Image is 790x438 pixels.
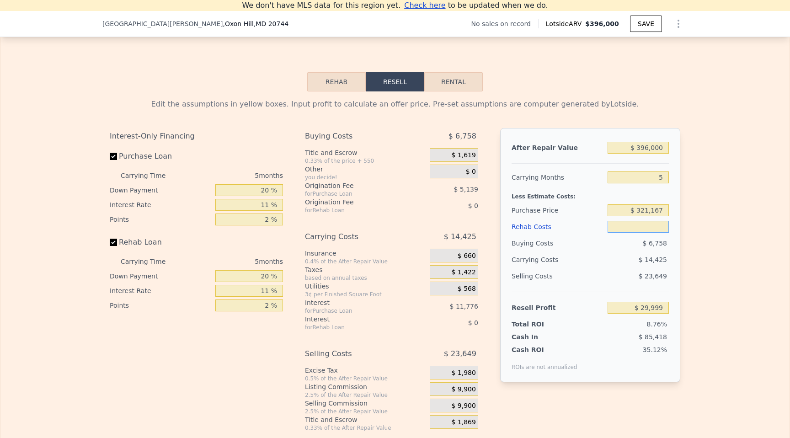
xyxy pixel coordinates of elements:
div: Buying Costs [512,235,604,251]
div: Less Estimate Costs: [512,186,669,202]
div: 5 months [184,168,283,183]
span: $ 11,776 [450,303,478,310]
div: 0.5% of the After Repair Value [305,375,426,382]
div: Points [110,298,212,313]
span: [GEOGRAPHIC_DATA][PERSON_NAME] [102,19,223,28]
span: $ 1,869 [451,418,475,427]
div: No sales on record [471,19,538,28]
div: Purchase Price [512,202,604,219]
div: Carrying Time [121,168,180,183]
span: $ 5,139 [454,186,478,193]
span: $ 1,619 [451,151,475,160]
input: Rehab Loan [110,239,117,246]
label: Purchase Loan [110,148,212,165]
span: $ 1,422 [451,268,475,277]
div: 5 months [184,254,283,269]
button: Resell [366,72,424,91]
div: Other [305,165,426,174]
span: $ 6,758 [448,128,476,144]
div: Carrying Time [121,254,180,269]
div: for Purchase Loan [305,190,407,198]
div: Down Payment [110,269,212,283]
div: Points [110,212,212,227]
span: $ 23,649 [639,272,667,280]
div: Cash In [512,332,569,342]
div: Total ROI [512,320,569,329]
span: $ 568 [458,285,476,293]
span: $396,000 [585,20,619,27]
div: 0.33% of the price + 550 [305,157,426,165]
div: Utilities [305,282,426,291]
span: Lotside ARV [546,19,585,28]
div: 0.4% of the After Repair Value [305,258,426,265]
div: Origination Fee [305,181,407,190]
div: Origination Fee [305,198,407,207]
div: Interest Rate [110,283,212,298]
div: Selling Costs [305,346,407,362]
span: $ 9,900 [451,385,475,394]
span: $ 6,758 [643,240,667,247]
span: , Oxon Hill [223,19,288,28]
div: 0.33% of the After Repair Value [305,424,426,432]
span: $ 0 [466,168,476,176]
span: , MD 20744 [254,20,288,27]
span: $ 14,425 [444,229,476,245]
span: $ 9,900 [451,402,475,410]
div: Interest Rate [110,198,212,212]
div: 2.5% of the After Repair Value [305,391,426,399]
button: Rehab [307,72,366,91]
div: you decide! [305,174,426,181]
span: $ 660 [458,252,476,260]
span: 8.76% [647,320,667,328]
div: 3¢ per Finished Square Foot [305,291,426,298]
div: Selling Costs [512,268,604,284]
div: Title and Escrow [305,415,426,424]
div: Carrying Costs [305,229,407,245]
div: Resell Profit [512,299,604,316]
label: Rehab Loan [110,234,212,251]
div: Excise Tax [305,366,426,375]
span: $ 1,980 [451,369,475,377]
span: $ 14,425 [639,256,667,263]
button: SAVE [630,16,662,32]
div: Title and Escrow [305,148,426,157]
span: $ 0 [468,319,478,326]
div: based on annual taxes [305,274,426,282]
div: Edit the assumptions in yellow boxes. Input profit to calculate an offer price. Pre-set assumptio... [110,99,680,110]
div: 2.5% of the After Repair Value [305,408,426,415]
span: $ 0 [468,202,478,209]
button: Show Options [669,15,688,33]
div: Cash ROI [512,345,577,354]
div: Interest [305,298,407,307]
div: Down Payment [110,183,212,198]
div: for Rehab Loan [305,207,407,214]
div: Carrying Months [512,169,604,186]
div: Interest-Only Financing [110,128,283,144]
input: Purchase Loan [110,153,117,160]
div: Rehab Costs [512,219,604,235]
span: 35.12% [643,346,667,353]
button: Rental [424,72,483,91]
div: Buying Costs [305,128,407,144]
div: After Repair Value [512,139,604,156]
div: Selling Commission [305,399,426,408]
span: Check here [404,1,445,10]
div: Interest [305,315,407,324]
div: Listing Commission [305,382,426,391]
span: $ 23,649 [444,346,476,362]
div: Carrying Costs [512,251,569,268]
div: for Rehab Loan [305,324,407,331]
div: Taxes [305,265,426,274]
div: ROIs are not annualized [512,354,577,371]
div: Insurance [305,249,426,258]
span: $ 85,418 [639,333,667,341]
div: for Purchase Loan [305,307,407,315]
